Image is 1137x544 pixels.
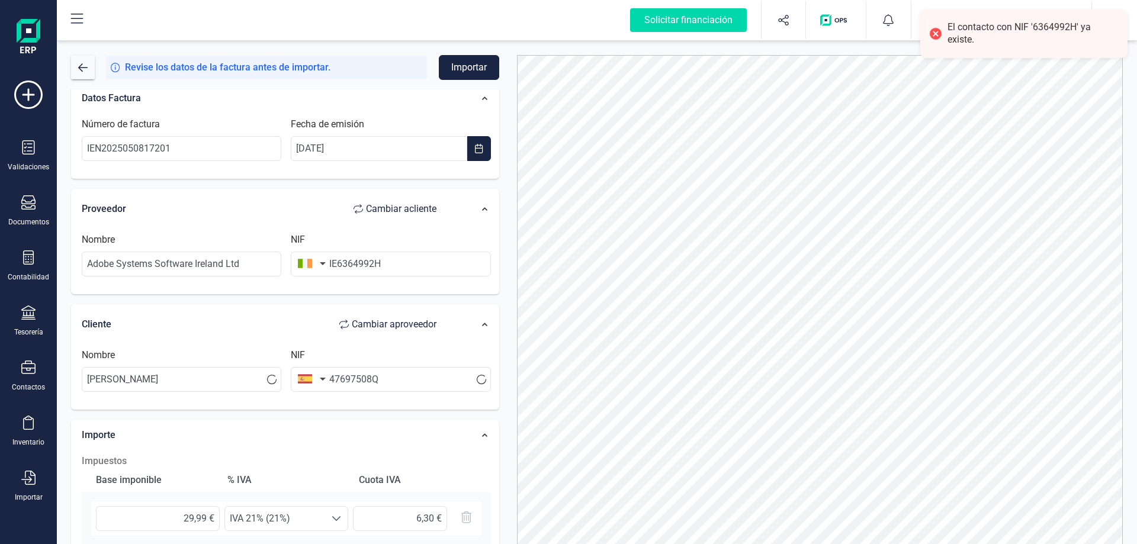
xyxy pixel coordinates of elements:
[930,7,956,33] img: JO
[926,1,1077,39] button: JO[PERSON_NAME][PERSON_NAME]
[82,348,115,362] label: Nombre
[8,162,49,172] div: Validaciones
[17,19,40,57] img: Logo Finanedi
[352,317,436,331] span: Cambiar a proveedor
[82,429,115,440] span: Importe
[354,468,481,492] div: Cuota IVA
[14,327,43,337] div: Tesorería
[342,197,448,221] button: Cambiar acliente
[291,233,305,247] label: NIF
[223,468,349,492] div: % IVA
[96,506,220,531] input: 0,00 €
[12,382,45,392] div: Contactos
[12,437,44,447] div: Inventario
[366,202,436,216] span: Cambiar a cliente
[8,272,49,282] div: Contabilidad
[82,197,448,221] div: Proveedor
[439,55,499,80] button: Importar
[630,8,747,32] div: Solicitar financiación
[82,454,491,468] h2: Impuestos
[76,85,454,111] div: Datos Factura
[8,217,49,227] div: Documentos
[91,468,218,492] div: Base imponible
[82,233,115,247] label: Nombre
[820,14,852,26] img: Logo de OPS
[125,60,330,75] span: Revise los datos de la factura antes de importar.
[947,21,1119,46] div: El contacto con NIF '6364992H' ya existe.
[291,348,305,362] label: NIF
[82,117,160,131] label: Número de factura
[327,313,448,336] button: Cambiar aproveedor
[225,507,325,530] span: IVA 21% (21%)
[353,506,447,531] input: 0,00 €
[82,313,448,336] div: Cliente
[15,493,43,502] div: Importar
[813,1,859,39] button: Logo de OPS
[616,1,761,39] button: Solicitar financiación
[291,117,364,131] label: Fecha de emisión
